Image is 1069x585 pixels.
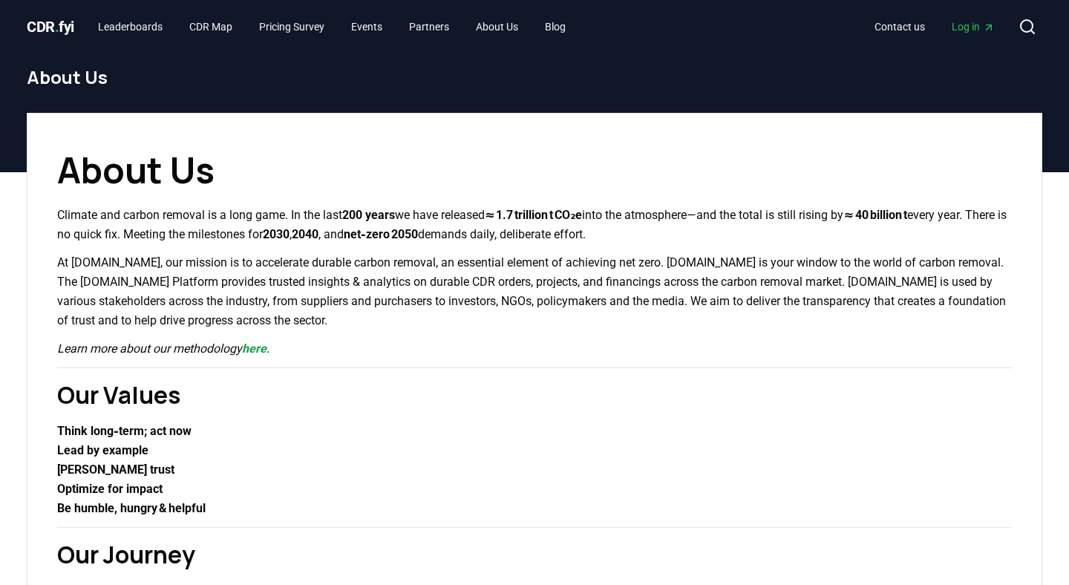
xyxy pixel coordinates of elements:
[464,13,530,40] a: About Us
[27,16,74,37] a: CDR.fyi
[57,537,1012,572] h2: Our Journey
[339,13,394,40] a: Events
[843,208,906,222] strong: ≈ 40 billion t
[57,341,269,356] em: Learn more about our methodology .
[344,227,418,241] strong: net‑zero 2050
[952,19,995,34] span: Log in
[57,143,1012,197] h1: About Us
[57,206,1012,244] p: Climate and carbon removal is a long game. In the last we have released into the atmosphere—and t...
[533,13,578,40] a: Blog
[342,208,395,222] strong: 200 years
[177,13,244,40] a: CDR Map
[940,13,1007,40] a: Log in
[27,18,74,36] span: CDR fyi
[485,208,582,222] strong: ≈ 1.7 trillion t CO₂e
[263,227,290,241] strong: 2030
[86,13,578,40] nav: Main
[57,377,1012,413] h2: Our Values
[397,13,461,40] a: Partners
[86,13,174,40] a: Leaderboards
[57,424,192,438] strong: Think long‑term; act now
[57,253,1012,330] p: At [DOMAIN_NAME], our mission is to accelerate durable carbon removal, an essential element of ac...
[242,341,267,356] a: here
[863,13,1007,40] nav: Main
[57,463,174,477] strong: [PERSON_NAME] trust
[863,13,937,40] a: Contact us
[57,443,148,457] strong: Lead by example
[57,482,163,496] strong: Optimize for impact
[55,18,59,36] span: .
[57,501,206,515] strong: Be humble, hungry & helpful
[27,65,1042,89] h1: About Us
[247,13,336,40] a: Pricing Survey
[292,227,318,241] strong: 2040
